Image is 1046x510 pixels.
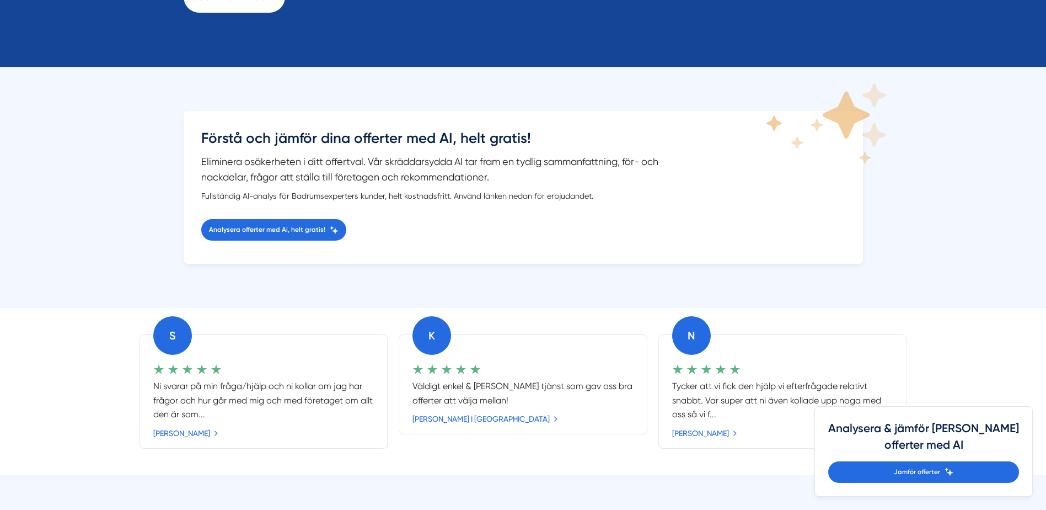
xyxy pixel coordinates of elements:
span: Jämför offerter [894,467,940,477]
h3: Förstå och jämför dina offerter med AI, helt gratis! [201,129,681,154]
a: Analysera offerter med Ai, helt gratis! [201,219,346,241]
p: Ni svarar på min fråga/hjälp och ni kollar om jag har frågor och hur går med mig och med företage... [153,379,374,421]
a: [PERSON_NAME] [672,427,737,439]
p: Väldigt enkel & [PERSON_NAME] tjänst som gav oss bra offerter att välja mellan! [412,379,634,407]
a: [PERSON_NAME] [153,427,218,439]
div: S [153,316,192,355]
a: [PERSON_NAME] i [GEOGRAPHIC_DATA] [412,413,558,425]
span: Analysera offerter med Ai, helt gratis! [209,225,325,235]
div: K [412,316,451,355]
p: Eliminera osäkerheten i ditt offertval. Vår skräddarsydda AI tar fram en tydlig sammanfattning, f... [201,154,681,185]
h4: Analysera & jämför [PERSON_NAME] offerter med AI [828,420,1019,461]
div: N [672,316,711,355]
a: Jämför offerter [828,461,1019,483]
div: Fullständig AI-analys för Badrumsexperters kunder, helt kostnadsfritt. Använd länken nedan för er... [201,190,681,201]
p: Tycker att vi fick den hjälp vi efterfrågade relativt snabbt. Var super att ni även kollade upp n... [672,379,893,421]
